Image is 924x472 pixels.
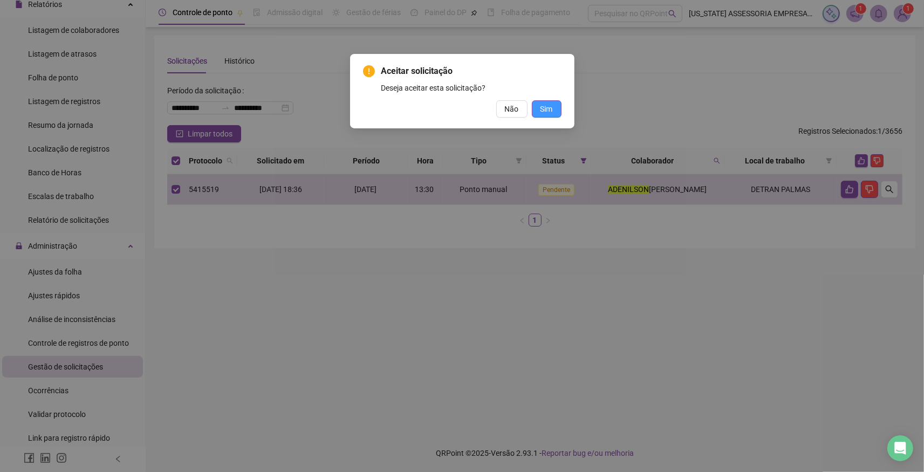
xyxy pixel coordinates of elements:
[540,103,553,115] span: Sim
[363,65,375,77] span: exclamation-circle
[381,65,562,78] span: Aceitar solicitação
[381,82,562,94] div: Deseja aceitar esta solicitação?
[887,435,913,461] div: Open Intercom Messenger
[532,100,562,118] button: Sim
[505,103,519,115] span: Não
[496,100,528,118] button: Não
